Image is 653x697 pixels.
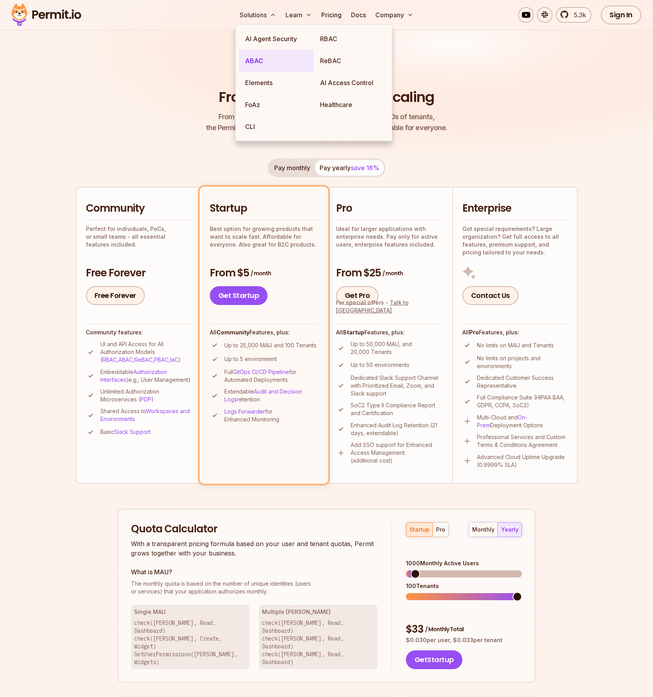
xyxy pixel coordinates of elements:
p: Dedicated Slack Support Channel with Prioritized Email, Zoom, and Slack support [351,374,443,398]
a: PBAC [154,356,169,363]
a: 5.3k [556,7,591,23]
div: For special offers - [336,299,443,314]
p: check([PERSON_NAME], Read, Dashboard) check([PERSON_NAME], Read, Dashboard) check([PERSON_NAME], ... [262,619,374,666]
h2: Quota Calculator [131,522,377,536]
h2: Enterprise [462,201,568,216]
div: monthly [472,526,495,534]
a: Authorization Interfaces [100,368,167,383]
p: Up to 50 environments [351,361,409,369]
button: Solutions [236,7,279,23]
strong: Community [216,329,249,336]
a: FoAz [239,94,314,116]
p: Embeddable (e.g., User Management) [100,368,192,384]
h4: All Features, plus: [336,329,443,336]
p: Shared Access to [100,407,192,423]
img: Permit logo [8,2,85,28]
p: No limits on projects and environments [477,354,568,370]
div: $ 33 [406,623,522,637]
a: Elements [239,72,314,94]
a: Contact Us [462,286,518,305]
p: Unlimited Authorization Microservices ( ) [100,388,192,403]
a: ReBAC [314,50,389,72]
div: 100 Tenants [406,582,522,590]
h3: From $5 [210,266,318,280]
a: ABAC [239,50,314,72]
button: Learn [282,7,315,23]
p: Up to 5 environment [224,355,277,363]
h3: What is MAU? [131,567,377,577]
a: ReBAC [135,356,153,363]
h3: From $25 [336,266,443,280]
p: Full Compliance Suite (HIPAA BAA, GDPR, CCPA, SoC2) [477,394,568,409]
h1: From Free to Predictable Scaling [219,87,434,107]
p: Perfect for individuals, PoCs, or small teams - all essential features included. [86,225,192,249]
div: pro [436,526,445,534]
span: / Monthly Total [425,625,464,633]
p: $ 0.030 per user, $ 0.033 per tenant [406,636,522,644]
p: With a transparent pricing formula based on your user and tenant quotas, Permit grows together wi... [131,539,377,558]
a: Audit and Decision Logs [224,388,302,403]
p: Advanced Cloud Uptime Upgrade (0.9999% SLA) [477,453,568,469]
span: 5.3k [569,10,586,20]
p: SoC2 Type II Compliance Report and Certification [351,401,443,417]
strong: Pro [469,329,479,336]
button: GetStartup [406,650,462,669]
h4: Community features: [86,329,192,336]
a: RBAC [314,28,389,50]
h2: Pro [336,201,443,216]
p: Basic [100,428,151,436]
a: AI Access Control [314,72,389,94]
p: UI and API Access for All Authorization Models ( , , , , ) [100,340,192,364]
a: IaC [170,356,178,363]
a: ABAC [118,356,133,363]
button: Company [372,7,417,23]
p: Extendable retention [224,388,318,403]
a: Slack Support [114,428,151,435]
a: RBAC [102,356,117,363]
a: CLI [239,116,314,138]
p: Full for Automated Deployments [224,368,318,384]
a: PDP [140,396,151,403]
h3: Multiple [PERSON_NAME] [262,608,374,616]
p: check([PERSON_NAME], Read, Dashboard) check([PERSON_NAME], Create, Widget) GetUserPermissions([PE... [134,619,246,666]
button: Pay monthly [269,160,315,176]
a: Get Startup [210,286,268,305]
p: No limits on MAU and Tenants [477,341,554,349]
a: On-Prem [477,414,527,428]
a: Healthcare [314,94,389,116]
p: Dedicated Customer Success Representative [477,374,568,390]
p: Professional Services and Custom Terms & Conditions Agreement [477,433,568,449]
a: Sign In [601,5,641,24]
p: Got special requirements? Large organization? Get full access to all features, premium support, a... [462,225,568,256]
a: Pricing [318,7,345,23]
p: Best option for growing products that want to scale fast. Affordable for everyone. Also great for... [210,225,318,249]
p: Multi-Cloud and Deployment Options [477,414,568,429]
p: or services) that your application authorizes monthly. [131,580,377,595]
h4: All Features, plus: [462,329,568,336]
h2: Startup [210,201,318,216]
p: Enhanced Audit Log Retention (21 days, extendable) [351,421,443,437]
a: AI Agent Security [239,28,314,50]
h3: Single MAU [134,608,246,616]
p: Ideal for larger applications with enterprise needs. Pay only for active users, enterprise featur... [336,225,443,249]
a: Get Pro [336,286,379,305]
span: From a startup with 100 users to an enterprise with 1000s of tenants, [206,111,447,122]
div: 1000 Monthly Active Users [406,559,522,567]
p: Up to 50,000 MAU, and 20,000 Tenants [351,340,443,356]
span: The monthly quota is based on the number of unique identities (users [131,580,377,588]
p: the Permit pricing model is simple, transparent, and affordable for everyone. [206,111,447,133]
span: / month [382,269,403,277]
p: Add SSO support for Enhanced Access Management (additional cost) [351,441,443,465]
h2: Community [86,201,192,216]
a: Free Forever [86,286,145,305]
a: GitOps CI/CD Pipeline [233,368,289,375]
p: for Enhanced Monitoring [224,408,318,423]
h4: All Features, plus: [210,329,318,336]
strong: Startup [343,329,364,336]
a: Logs Forwarder [224,408,265,415]
a: Docs [348,7,369,23]
p: Up to 25,000 MAU and 100 Tenants [224,341,316,349]
span: / month [251,269,271,277]
h3: Free Forever [86,266,192,280]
